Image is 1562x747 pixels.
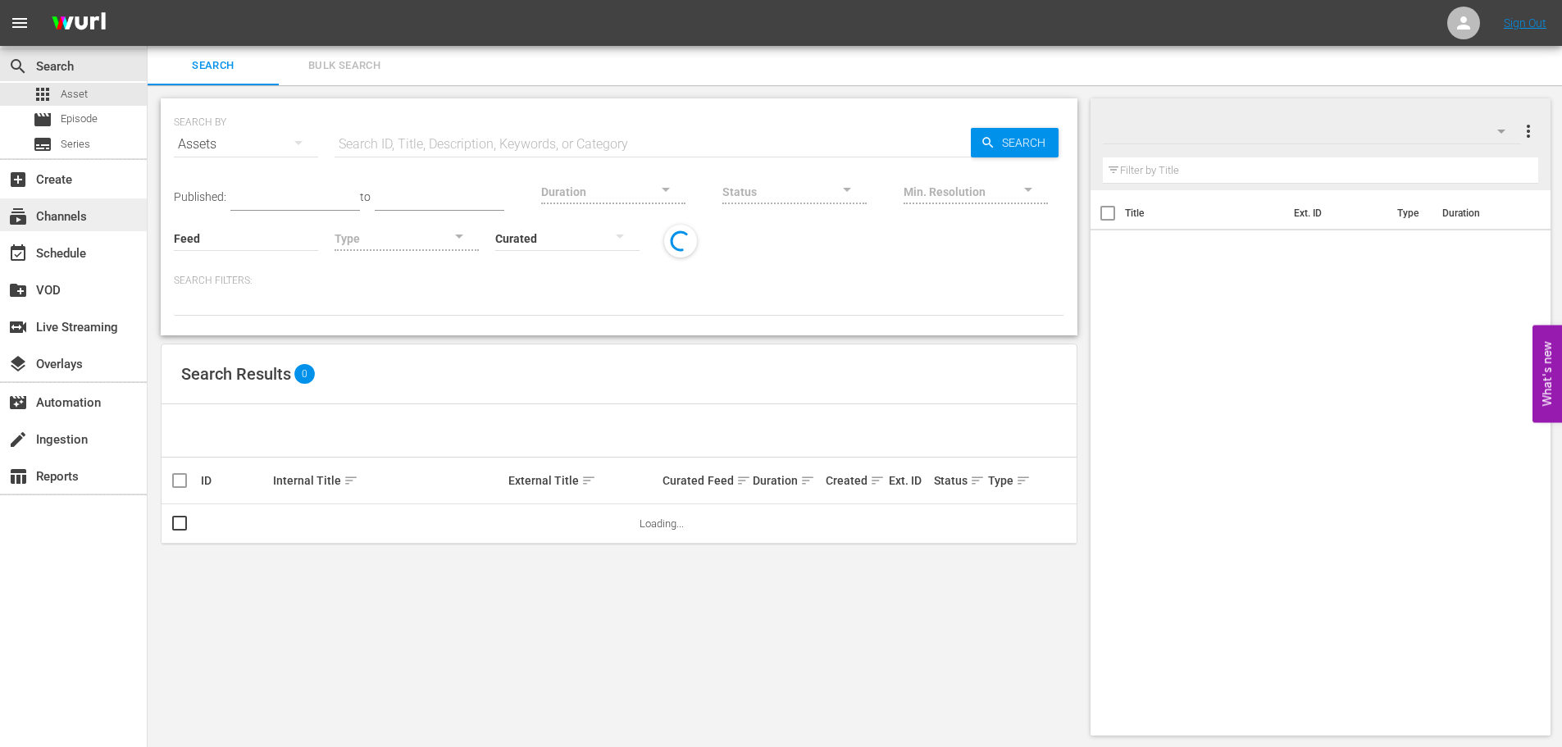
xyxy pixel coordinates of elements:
[8,170,28,189] span: Create
[39,4,118,43] img: ans4CAIJ8jUAAAAAAAAAAAAAAAAAAAAAAAAgQb4GAAAAAAAAAAAAAAAAAAAAAAAAJMjXAAAAAAAAAAAAAAAAAAAAAAAAgAT5G...
[508,471,658,490] div: External Title
[174,274,1064,288] p: Search Filters:
[33,110,52,130] span: movie
[1432,190,1531,236] th: Duration
[61,111,98,127] span: Episode
[201,474,268,487] div: ID
[181,364,291,384] span: Search Results
[294,364,315,384] span: 0
[157,57,269,75] span: Search
[988,471,1019,490] div: Type
[8,430,28,449] span: Ingestion
[995,128,1059,157] span: Search
[970,473,985,488] span: sort
[1125,190,1284,236] th: Title
[33,134,52,154] span: Series
[1016,473,1031,488] span: sort
[8,280,28,300] span: VOD
[273,471,503,490] div: Internal Title
[753,471,820,490] div: Duration
[640,517,684,530] span: Loading...
[174,190,226,203] span: Published:
[8,393,28,412] span: Automation
[344,473,358,488] span: sort
[360,190,371,203] span: to
[708,471,748,490] div: Feed
[581,473,596,488] span: sort
[971,128,1059,157] button: Search
[1504,16,1546,30] a: Sign Out
[1284,190,1388,236] th: Ext. ID
[61,136,90,153] span: Series
[889,474,929,487] div: Ext. ID
[33,84,52,104] span: apps
[174,121,318,167] div: Assets
[8,207,28,226] span: Channels
[289,57,400,75] span: Bulk Search
[1519,112,1538,151] button: more_vert
[1519,121,1538,141] span: more_vert
[8,467,28,486] span: Reports
[61,86,88,102] span: Asset
[8,244,28,263] span: Schedule
[800,473,815,488] span: sort
[663,474,703,487] div: Curated
[8,354,28,374] span: Overlays
[8,317,28,337] span: Live Streaming
[826,471,884,490] div: Created
[736,473,751,488] span: sort
[934,471,983,490] div: Status
[1532,325,1562,422] button: Open Feedback Widget
[8,57,28,76] span: Search
[870,473,885,488] span: sort
[10,13,30,33] span: menu
[1387,190,1432,236] th: Type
